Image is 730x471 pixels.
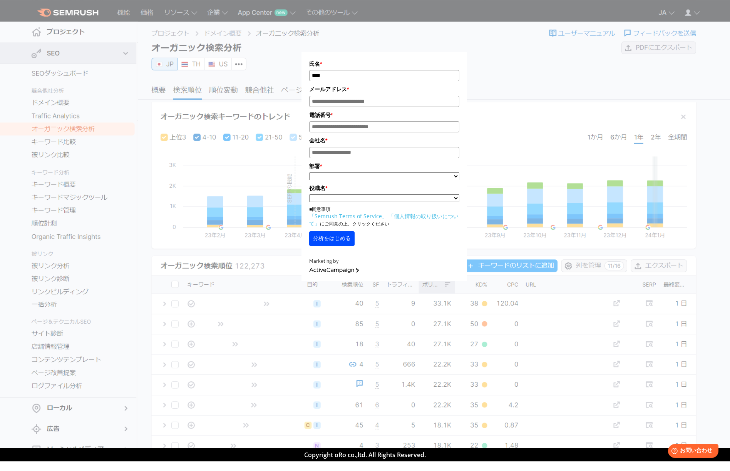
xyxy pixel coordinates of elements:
[309,136,459,145] label: 会社名
[304,451,426,459] span: Copyright oRo co.,ltd. All Rights Reserved.
[309,184,459,192] label: 役職名
[309,212,387,220] a: 「Semrush Terms of Service」
[309,206,459,227] p: ■同意事項 にご同意の上、クリックください
[309,60,459,68] label: 氏名
[309,212,459,227] a: 「個人情報の取り扱いについて」
[309,162,459,170] label: 部署
[309,231,355,246] button: 分析をはじめる
[309,85,459,94] label: メールアドレス
[661,441,722,463] iframe: Help widget launcher
[309,257,459,266] div: Marketing by
[309,111,459,119] label: 電話番号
